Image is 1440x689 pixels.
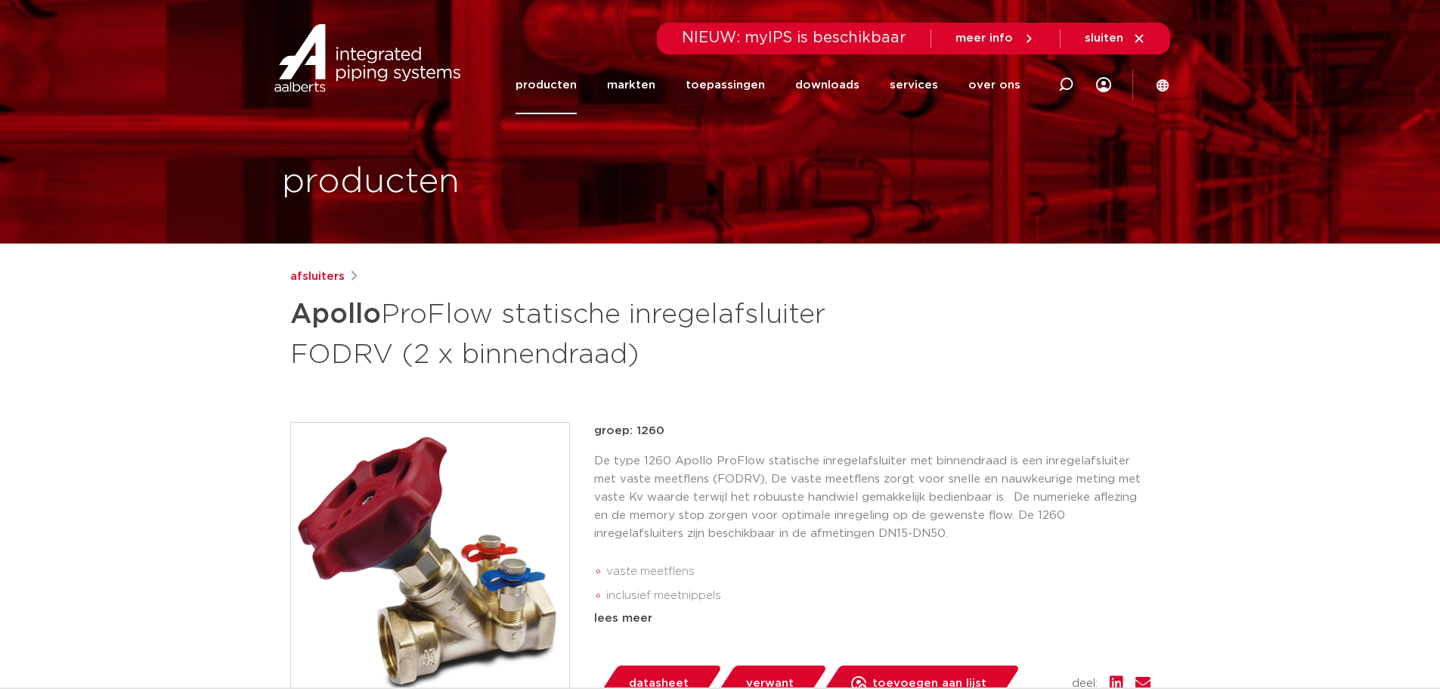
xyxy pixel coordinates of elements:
[955,32,1036,45] a: meer info
[1085,33,1123,44] span: sluiten
[607,56,655,114] a: markten
[682,30,906,45] span: NIEUW: myIPS is beschikbaar
[516,56,1020,114] nav: Menu
[290,292,858,374] h1: ProFlow statische inregelafsluiter FODRV (2 x binnendraad)
[606,584,1150,608] li: inclusief meetnippels
[795,56,859,114] a: downloads
[290,268,345,286] a: afsluiters
[594,422,1150,440] p: groep: 1260
[890,56,938,114] a: services
[516,56,577,114] a: producten
[606,560,1150,584] li: vaste meetflens
[1085,32,1146,45] a: sluiten
[686,56,765,114] a: toepassingen
[968,56,1020,114] a: over ons
[955,33,1013,44] span: meer info
[282,158,460,206] h1: producten
[594,452,1150,543] p: De type 1260 Apollo ProFlow statische inregelafsluiter met binnendraad is een inregelafsluiter me...
[290,301,381,328] strong: Apollo
[594,610,1150,628] div: lees meer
